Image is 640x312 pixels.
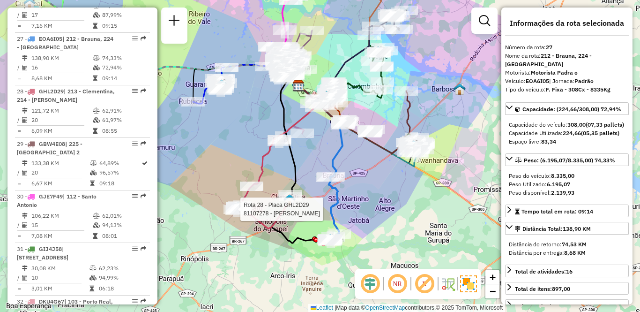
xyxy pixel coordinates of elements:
td: = [17,126,22,136]
div: Peso: (6.195,07/8.335,00) 74,33% [505,168,629,201]
td: 64,89% [99,159,141,168]
div: Distância Total: [515,225,591,233]
span: 28 - [17,88,115,103]
strong: 83,34 [541,138,556,145]
img: Fluxo de ruas [440,276,455,291]
i: Tempo total em rota [90,181,95,186]
td: 08:55 [102,126,146,136]
div: Capacidade do veículo: [509,121,625,129]
div: Capacidade Utilizada: [509,129,625,137]
strong: 8.335,00 [551,172,574,179]
i: Distância Total [22,160,28,166]
h4: Informações da rota selecionada [505,19,629,28]
td: 133,38 KM [31,159,89,168]
td: 06:18 [98,284,146,293]
span: Total de atividades: [515,268,573,275]
div: Valor total: [515,302,580,311]
em: Opções [132,36,138,41]
img: 625 UDC Light Campus Universitário [292,79,304,91]
span: | Jornada: [549,77,594,84]
strong: 224,66 [563,129,581,137]
span: 138,90 KM [563,225,591,232]
td: 17 [31,10,92,20]
i: Distância Total [22,108,28,114]
td: / [17,10,22,20]
div: Peso Utilizado: [509,180,625,189]
td: 62,01% [102,211,146,221]
span: Ocultar NR [386,273,409,295]
i: % de utilização do peso [89,266,97,271]
i: Tempo total em rota [93,128,97,134]
td: = [17,179,22,188]
i: Total de Atividades [22,65,28,70]
div: Map data © contributors,© 2025 TomTom, Microsoft [308,304,505,312]
td: 94,99% [98,273,146,282]
em: Rota exportada [141,36,146,41]
td: 7,16 KM [31,21,92,30]
td: 62,91% [102,106,146,115]
strong: 16 [566,268,573,275]
i: % de utilização da cubagem [93,12,100,18]
em: Opções [132,246,138,251]
span: | 213 - Clementina, 214 - [PERSON_NAME] [17,88,115,103]
span: GJE7F49 [39,193,63,200]
i: Total de Atividades [22,117,28,123]
td: = [17,231,22,241]
strong: 897,00 [552,285,570,292]
td: 121,72 KM [31,106,92,115]
div: Tipo do veículo: [505,85,629,94]
img: PENÁPOLIS [408,140,420,152]
span: | [STREET_ADDRESS] [17,245,68,261]
a: OpenStreetMap [365,304,405,311]
em: Rota exportada [141,88,146,94]
a: Total de atividades:16 [505,265,629,277]
div: Capacidade: (224,66/308,00) 72,94% [505,117,629,150]
td: 20 [31,115,92,125]
td: = [17,21,22,30]
em: Rota exportada [141,246,146,251]
td: 16 [31,63,92,72]
div: Veículo: [505,77,629,85]
span: EOA6I05 [39,35,62,42]
td: 61,97% [102,115,146,125]
td: 30,08 KM [31,264,89,273]
em: Opções [132,193,138,199]
strong: EOA6I05 [526,77,549,84]
em: Rota exportada [141,141,146,146]
strong: 6.195,07 [547,181,570,188]
td: 6,09 KM [31,126,92,136]
i: Tempo total em rota [93,23,97,29]
td: / [17,115,22,125]
i: % de utilização da cubagem [89,275,97,281]
span: + [490,271,496,283]
a: Tempo total em rota: 09:14 [505,205,629,217]
div: Nome da rota: [505,52,629,68]
span: | 225 - [GEOGRAPHIC_DATA] 2 [17,140,82,156]
i: % de utilização da cubagem [93,222,100,228]
strong: Padrão [574,77,594,84]
strong: 74,53 KM [562,241,587,248]
td: / [17,273,22,282]
i: Total de Atividades [22,170,28,175]
td: 72,94% [102,63,146,72]
strong: Motorista Padra o [531,69,578,76]
em: Opções [132,141,138,146]
strong: (05,35 pallets) [581,129,619,137]
td: 7,08 KM [31,231,92,241]
i: % de utilização da cubagem [90,170,97,175]
td: 10 [31,273,89,282]
a: Distância Total:138,90 KM [505,222,629,235]
i: % de utilização do peso [93,55,100,61]
i: Total de Atividades [22,12,28,18]
strong: R$ 37.294,57 [545,303,580,310]
strong: (07,33 pallets) [586,121,624,128]
img: Exibir/Ocultar setores [460,275,477,292]
i: Tempo total em rota [93,76,97,81]
span: 31 - [17,245,68,261]
span: Capacidade: (224,66/308,00) 72,94% [522,106,621,113]
td: 08:01 [102,231,146,241]
span: 27 - [17,35,113,51]
i: Distância Total [22,266,28,271]
i: Total de Atividades [22,275,28,281]
td: 87,99% [102,10,146,20]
